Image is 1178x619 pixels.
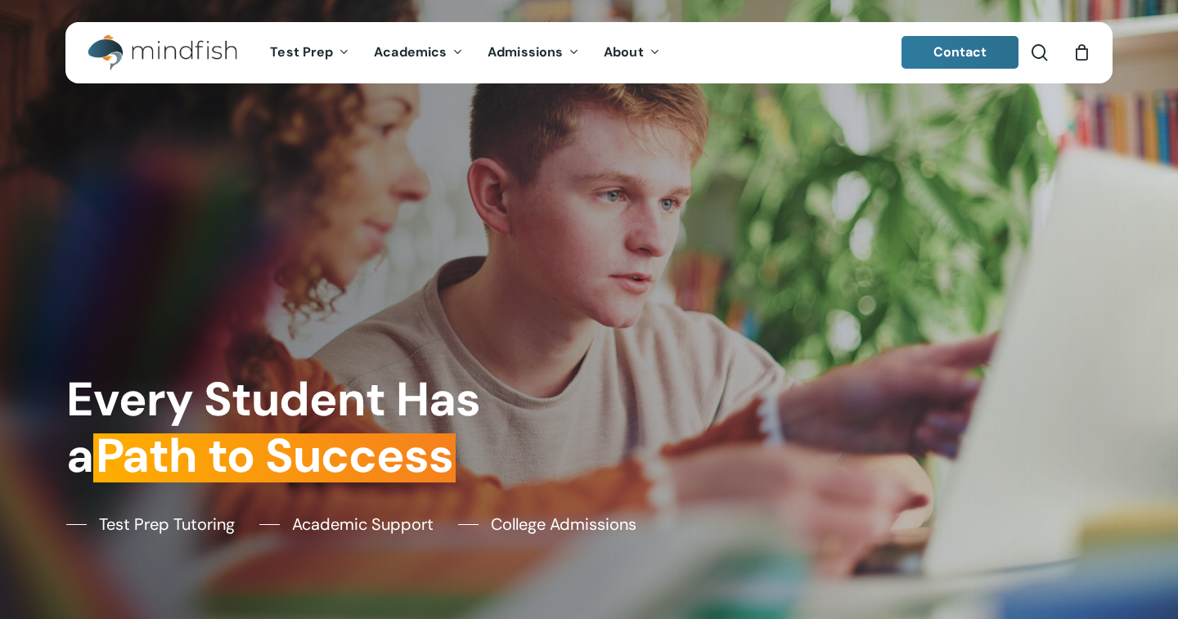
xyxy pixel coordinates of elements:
[66,371,578,484] h1: Every Student Has a
[258,46,362,60] a: Test Prep
[458,512,636,536] a: College Admissions
[99,512,235,536] span: Test Prep Tutoring
[488,43,563,61] span: Admissions
[258,22,672,83] nav: Main Menu
[65,22,1113,83] header: Main Menu
[270,43,333,61] span: Test Prep
[259,512,434,536] a: Academic Support
[93,425,456,487] em: Path to Success
[901,36,1019,69] a: Contact
[604,43,644,61] span: About
[591,46,672,60] a: About
[491,512,636,536] span: College Admissions
[66,512,235,536] a: Test Prep Tutoring
[475,46,591,60] a: Admissions
[933,43,987,61] span: Contact
[362,46,475,60] a: Academics
[292,512,434,536] span: Academic Support
[374,43,447,61] span: Academics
